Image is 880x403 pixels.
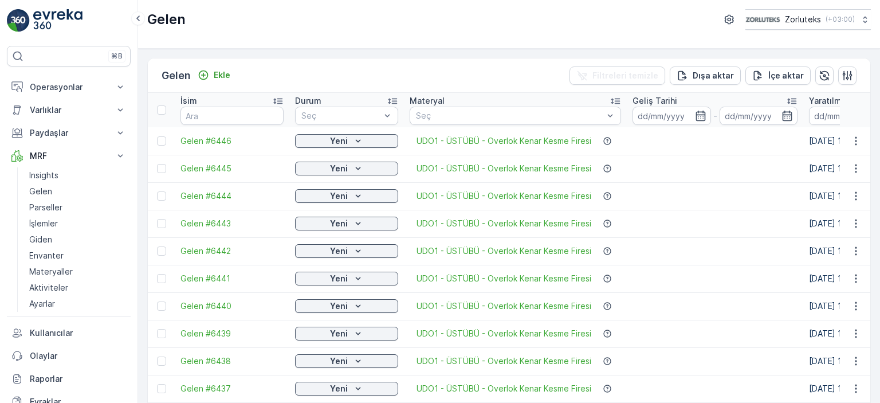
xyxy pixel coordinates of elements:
[301,110,380,122] p: Seç
[417,135,591,147] a: UDO1 - ÜSTÜBÜ - Overlok Kenar Kesme Firesi
[180,273,284,284] span: Gelen #6441
[7,99,131,122] button: Varlıklar
[25,248,131,264] a: Envanter
[25,199,131,216] a: Parseller
[30,150,108,162] p: MRF
[330,218,348,229] p: Yeni
[111,52,123,61] p: ⌘B
[157,302,166,311] div: Toggle Row Selected
[295,95,321,107] p: Durum
[417,163,591,174] span: UDO1 - ÜSTÜBÜ - Overlok Kenar Kesme Firesi
[7,76,131,99] button: Operasyonlar
[29,234,52,245] p: Giden
[745,13,780,26] img: 6-1-9-3_wQBzyll.png
[295,382,398,396] button: Yeni
[417,328,591,339] a: UDO1 - ÜSTÜBÜ - Overlok Kenar Kesme Firesi
[25,280,131,296] a: Aktiviteler
[25,167,131,183] a: Insights
[180,107,284,125] input: Ara
[410,95,445,107] p: Materyal
[30,327,126,339] p: Kullanıcılar
[417,383,591,394] a: UDO1 - ÜSTÜBÜ - Overlok Kenar Kesme Firesi
[295,217,398,230] button: Yeni
[180,328,284,339] a: Gelen #6439
[809,95,877,107] p: Yaratılma Zamanı
[157,384,166,393] div: Toggle Row Selected
[632,95,677,107] p: Geliş Tarihi
[25,232,131,248] a: Giden
[180,383,284,394] a: Gelen #6437
[147,10,186,29] p: Gelen
[29,170,58,181] p: Insights
[157,136,166,146] div: Toggle Row Selected
[7,367,131,390] a: Raporlar
[180,245,284,257] a: Gelen #6442
[29,218,58,229] p: İşlemler
[157,164,166,173] div: Toggle Row Selected
[632,107,711,125] input: dd/mm/yyyy
[745,66,811,85] button: İçe aktar
[693,70,734,81] p: Dışa aktar
[214,69,230,81] p: Ekle
[25,296,131,312] a: Ayarlar
[29,282,68,294] p: Aktiviteler
[193,68,235,82] button: Ekle
[7,9,30,32] img: logo
[330,190,348,202] p: Yeni
[29,298,55,310] p: Ayarlar
[417,355,591,367] a: UDO1 - ÜSTÜBÜ - Overlok Kenar Kesme Firesi
[330,328,348,339] p: Yeni
[330,245,348,257] p: Yeni
[330,355,348,367] p: Yeni
[29,266,73,277] p: Materyaller
[720,107,798,125] input: dd/mm/yyyy
[157,247,166,256] div: Toggle Row Selected
[157,357,166,366] div: Toggle Row Selected
[33,9,82,32] img: logo_light-DOdMpM7g.png
[417,300,591,312] a: UDO1 - ÜSTÜBÜ - Overlok Kenar Kesme Firesi
[180,190,284,202] a: Gelen #6444
[295,162,398,175] button: Yeni
[592,70,658,81] p: Filtreleri temizle
[7,345,131,367] a: Olaylar
[417,245,591,257] a: UDO1 - ÜSTÜBÜ - Overlok Kenar Kesme Firesi
[25,183,131,199] a: Gelen
[417,190,591,202] a: UDO1 - ÜSTÜBÜ - Overlok Kenar Kesme Firesi
[417,273,591,284] span: UDO1 - ÜSTÜBÜ - Overlok Kenar Kesme Firesi
[330,273,348,284] p: Yeni
[30,350,126,362] p: Olaylar
[157,329,166,338] div: Toggle Row Selected
[295,189,398,203] button: Yeni
[7,144,131,167] button: MRF
[30,104,108,116] p: Varlıklar
[295,134,398,148] button: Yeni
[569,66,665,85] button: Filtreleri temizle
[180,163,284,174] a: Gelen #6445
[7,122,131,144] button: Paydaşlar
[330,135,348,147] p: Yeni
[157,274,166,283] div: Toggle Row Selected
[180,218,284,229] span: Gelen #6443
[180,355,284,367] a: Gelen #6438
[29,250,64,261] p: Envanter
[30,373,126,385] p: Raporlar
[180,135,284,147] a: Gelen #6446
[768,70,804,81] p: İçe aktar
[29,186,52,197] p: Gelen
[295,354,398,368] button: Yeni
[162,68,191,84] p: Gelen
[713,109,717,123] p: -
